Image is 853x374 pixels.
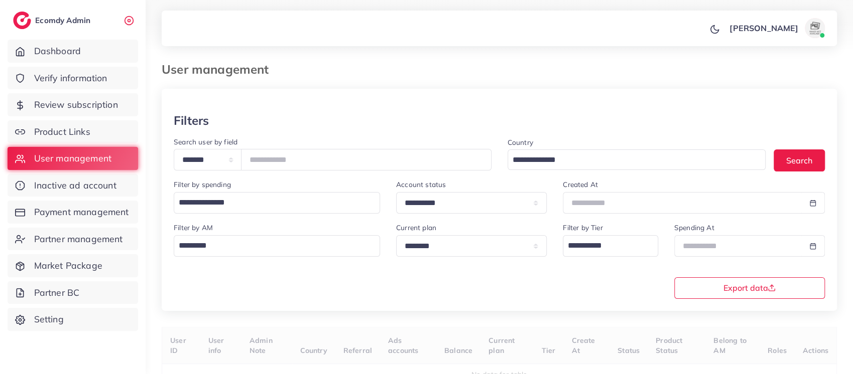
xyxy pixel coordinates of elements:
a: Inactive ad account [8,174,138,197]
div: Search for option [508,149,766,170]
span: Dashboard [34,45,81,58]
label: Spending At [674,223,714,233]
div: Search for option [174,192,380,214]
div: Search for option [563,235,658,257]
p: [PERSON_NAME] [729,22,798,34]
label: Search user by field [174,137,237,147]
input: Search for option [175,194,367,211]
a: Partner management [8,228,138,251]
button: Export data [674,277,825,299]
img: avatar [805,18,825,38]
a: [PERSON_NAME]avatar [724,18,829,38]
a: logoEcomdy Admin [13,12,93,29]
a: User management [8,147,138,170]
label: Current plan [396,223,436,233]
label: Country [508,137,533,147]
input: Search for option [175,237,367,254]
a: Review subscription [8,93,138,116]
a: Dashboard [8,40,138,63]
input: Search for option [564,237,645,254]
a: Market Package [8,254,138,277]
input: Search for option [509,152,753,168]
img: logo [13,12,31,29]
h2: Ecomdy Admin [35,16,93,25]
span: Verify information [34,72,107,85]
h3: User management [162,62,277,77]
label: Account status [396,179,446,190]
span: Review subscription [34,98,118,111]
label: Filter by spending [174,179,231,190]
a: Partner BC [8,281,138,304]
label: Created At [563,179,598,190]
span: Setting [34,313,64,326]
div: Search for option [174,235,380,257]
a: Payment management [8,201,138,224]
span: Export data [723,284,776,292]
span: Inactive ad account [34,179,116,192]
span: Payment management [34,206,129,219]
span: Partner BC [34,286,80,299]
span: Partner management [34,233,123,246]
span: Product Links [34,125,90,138]
label: Filter by Tier [563,223,602,233]
a: Product Links [8,120,138,143]
h3: Filters [174,113,209,128]
a: Verify information [8,67,138,90]
button: Search [774,149,825,171]
span: User management [34,152,111,165]
span: Market Package [34,259,102,272]
label: Filter by AM [174,223,213,233]
a: Setting [8,308,138,331]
